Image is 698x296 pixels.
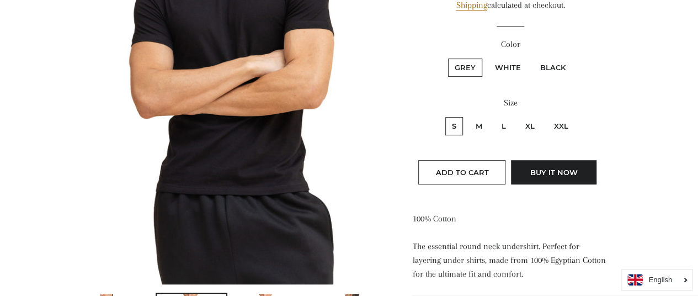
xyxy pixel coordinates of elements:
[648,276,672,283] i: English
[495,117,513,135] label: L
[488,59,528,77] label: White
[435,168,488,177] span: Add to Cart
[627,274,686,286] a: English
[511,160,596,184] button: Buy it now
[534,59,572,77] label: Black
[448,59,482,77] label: Grey
[469,117,489,135] label: M
[547,117,575,135] label: XXL
[412,96,608,110] label: Size
[412,212,608,226] p: 100% Cotton
[445,117,463,135] label: S
[412,240,608,281] p: The essential round neck undershirt. Perfect for layering under shirts, made from 100% Egyptian C...
[412,38,608,51] label: Color
[418,160,505,184] button: Add to Cart
[519,117,541,135] label: XL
